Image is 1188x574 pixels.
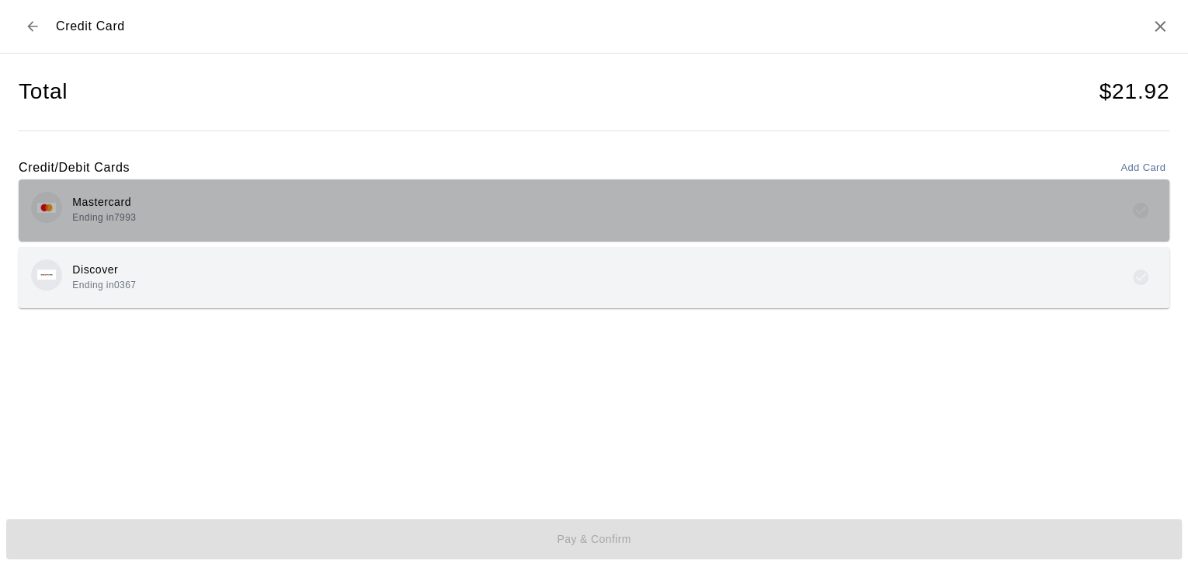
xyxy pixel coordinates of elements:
button: Add Card [1117,156,1169,180]
img: Credit card brand logo [37,270,56,280]
img: Credit card brand logo [37,203,56,213]
div: Credit Card [19,12,125,40]
h6: Credit/Debit Cards [19,158,130,178]
span: Ending in 7993 [72,212,136,223]
span: Ending in 0367 [72,280,136,290]
button: Back to checkout [19,12,47,40]
h4: $ 21.92 [1099,78,1169,106]
p: Mastercard [72,194,136,210]
h4: Total [19,78,68,106]
button: Credit card brand logoMastercardEnding in7993 [19,179,1169,241]
p: Discover [72,262,136,278]
button: Close [1151,17,1169,36]
button: Credit card brand logoDiscoverEnding in0367 [19,247,1169,308]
